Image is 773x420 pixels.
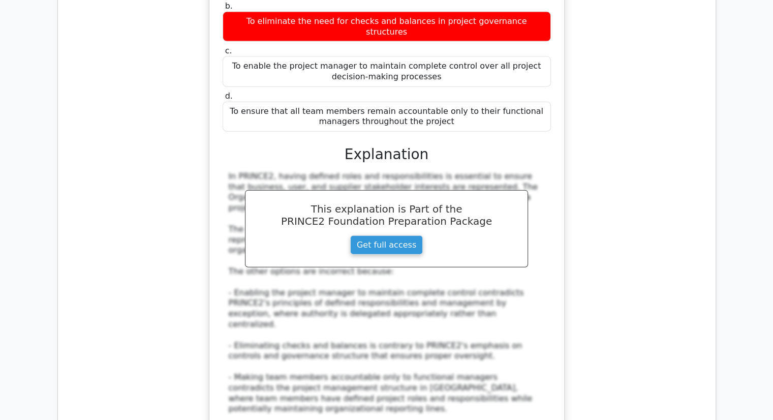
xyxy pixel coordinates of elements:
[225,91,233,101] span: d.
[350,235,423,255] a: Get full access
[223,56,551,87] div: To enable the project manager to maintain complete control over all project decision-making proce...
[223,102,551,132] div: To ensure that all team members remain accountable only to their functional managers throughout t...
[229,146,545,163] h3: Explanation
[225,1,233,11] span: b.
[229,171,545,414] div: In PRINCE2, having defined roles and responsibilities is essential to ensure that business, user,...
[223,12,551,42] div: To eliminate the need for checks and balances in project governance structures
[225,46,232,55] span: c.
